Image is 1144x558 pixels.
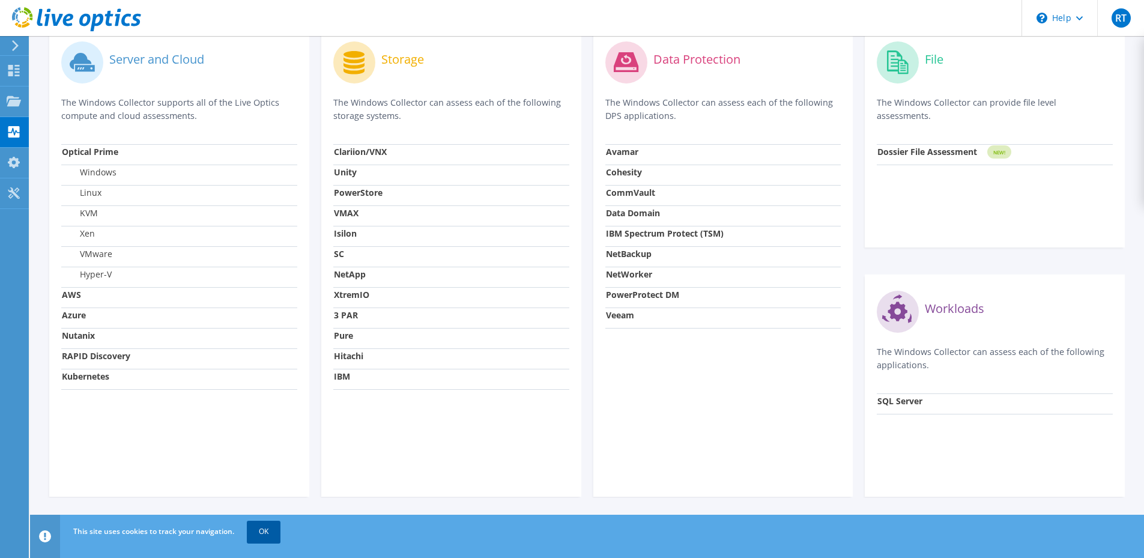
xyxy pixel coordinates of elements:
p: The Windows Collector supports all of the Live Optics compute and cloud assessments. [61,96,297,123]
span: RT [1112,8,1131,28]
label: Data Protection [653,53,740,65]
strong: Veeam [606,309,634,321]
strong: IBM Spectrum Protect (TSM) [606,228,724,239]
label: VMware [62,248,112,260]
tspan: NEW! [993,149,1005,156]
label: Workloads [925,303,984,315]
span: This site uses cookies to track your navigation. [73,526,234,536]
strong: NetApp [334,268,366,280]
a: OK [247,521,280,542]
strong: Cohesity [606,166,642,178]
strong: RAPID Discovery [62,350,130,362]
p: The Windows Collector can assess each of the following applications. [877,345,1113,372]
strong: IBM [334,371,350,382]
strong: Hitachi [334,350,363,362]
strong: Unity [334,166,357,178]
label: Hyper-V [62,268,112,281]
strong: SC [334,248,344,259]
strong: Isilon [334,228,357,239]
strong: Nutanix [62,330,95,341]
strong: 3 PAR [334,309,358,321]
p: The Windows Collector can assess each of the following DPS applications. [605,96,841,123]
label: Storage [381,53,424,65]
label: File [925,53,943,65]
label: KVM [62,207,98,219]
strong: Azure [62,309,86,321]
strong: SQL Server [877,395,922,407]
label: Windows [62,166,117,178]
strong: NetWorker [606,268,652,280]
p: The Windows Collector can provide file level assessments. [877,96,1113,123]
strong: VMAX [334,207,359,219]
p: The Windows Collector can assess each of the following storage systems. [333,96,569,123]
svg: \n [1037,13,1047,23]
strong: Avamar [606,146,638,157]
strong: Optical Prime [62,146,118,157]
strong: Pure [334,330,353,341]
strong: AWS [62,289,81,300]
strong: CommVault [606,187,655,198]
strong: PowerProtect DM [606,289,679,300]
strong: Dossier File Assessment [877,146,977,157]
strong: Clariion/VNX [334,146,387,157]
strong: Kubernetes [62,371,109,382]
label: Xen [62,228,95,240]
label: Server and Cloud [109,53,204,65]
strong: XtremIO [334,289,369,300]
strong: NetBackup [606,248,652,259]
label: Linux [62,187,101,199]
strong: PowerStore [334,187,383,198]
strong: Data Domain [606,207,660,219]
